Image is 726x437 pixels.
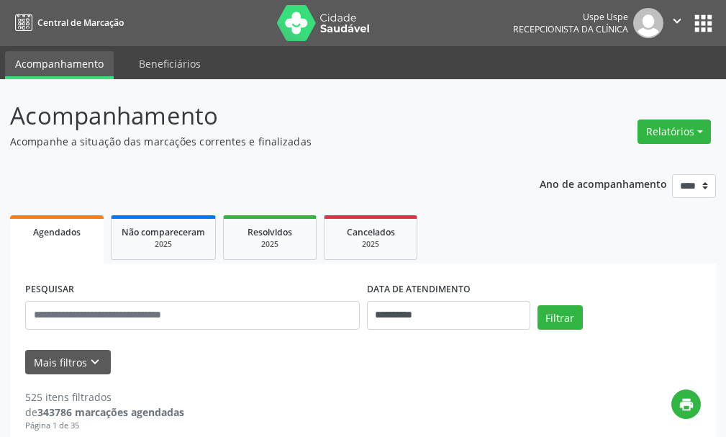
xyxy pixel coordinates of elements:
[10,98,504,134] p: Acompanhamento
[122,239,205,250] div: 2025
[25,350,111,375] button: Mais filtroskeyboard_arrow_down
[513,23,628,35] span: Recepcionista da clínica
[367,279,471,301] label: DATA DE ATENDIMENTO
[633,8,663,38] img: img
[122,226,205,238] span: Não compareceram
[5,51,114,79] a: Acompanhamento
[25,389,184,405] div: 525 itens filtrados
[25,279,74,301] label: PESQUISAR
[33,226,81,238] span: Agendados
[10,134,504,149] p: Acompanhe a situação das marcações correntes e finalizadas
[669,13,685,29] i: 
[537,305,583,330] button: Filtrar
[347,226,395,238] span: Cancelados
[37,17,124,29] span: Central de Marcação
[37,405,184,419] strong: 343786 marcações agendadas
[10,11,124,35] a: Central de Marcação
[513,11,628,23] div: Uspe Uspe
[671,389,701,419] button: print
[540,174,667,192] p: Ano de acompanhamento
[663,8,691,38] button: 
[679,397,694,413] i: print
[25,405,184,420] div: de
[129,51,211,76] a: Beneficiários
[234,239,306,250] div: 2025
[25,420,184,432] div: Página 1 de 35
[691,11,716,36] button: apps
[87,354,103,370] i: keyboard_arrow_down
[248,226,292,238] span: Resolvidos
[335,239,407,250] div: 2025
[637,120,711,144] button: Relatórios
